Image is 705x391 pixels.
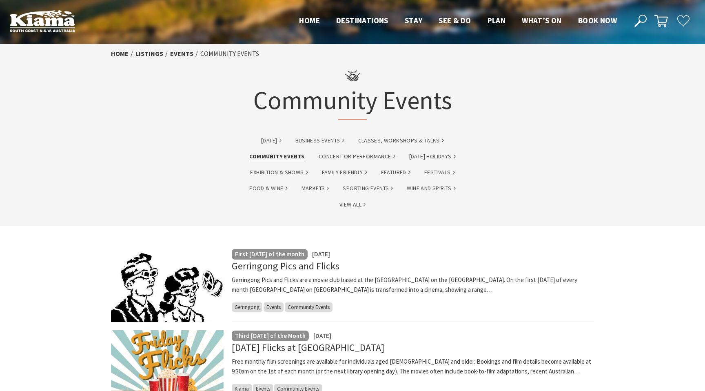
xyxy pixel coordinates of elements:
a: Home [111,49,129,58]
span: Destinations [336,16,388,25]
a: Events [170,49,193,58]
p: Free monthly film screenings are available for individuals aged [DEMOGRAPHIC_DATA] and older. Boo... [232,357,594,376]
span: Community Events [285,302,333,312]
span: Plan [488,16,506,25]
a: Business Events [295,136,344,145]
a: Featured [381,168,410,177]
p: Gerringong Pics and Flicks are a movie club based at the [GEOGRAPHIC_DATA] on the [GEOGRAPHIC_DAT... [232,275,594,295]
span: Book now [578,16,617,25]
a: Wine and Spirits [407,184,455,193]
a: Sporting Events [343,184,393,193]
a: Markets [302,184,329,193]
span: Gerringong [232,302,262,312]
span: What’s On [522,16,562,25]
a: Family Friendly [322,168,367,177]
nav: Main Menu [291,14,625,28]
a: Classes, Workshops & Talks [358,136,444,145]
a: Festivals [424,168,455,177]
span: [DATE] [312,250,330,258]
a: View All [339,200,366,209]
a: [DATE] Holidays [409,152,456,161]
img: Kiama Logo [10,10,75,32]
span: Stay [405,16,423,25]
a: Community Events [249,152,304,161]
span: Home [299,16,320,25]
span: [DATE] [313,332,331,340]
li: Community Events [200,49,259,59]
a: Gerringong Pics and Flicks [232,260,339,272]
span: Events [264,302,284,312]
p: First [DATE] of the month [235,249,304,259]
a: Exhibition & Shows [250,168,308,177]
a: Food & Wine [249,184,287,193]
a: [DATE] [261,136,281,145]
h1: Community Events [253,63,452,120]
a: listings [135,49,163,58]
a: [DATE] Flicks at [GEOGRAPHIC_DATA] [232,341,384,354]
a: Concert or Performance [319,152,395,161]
p: Third [DATE] of the Month [235,331,306,341]
span: See & Do [439,16,471,25]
